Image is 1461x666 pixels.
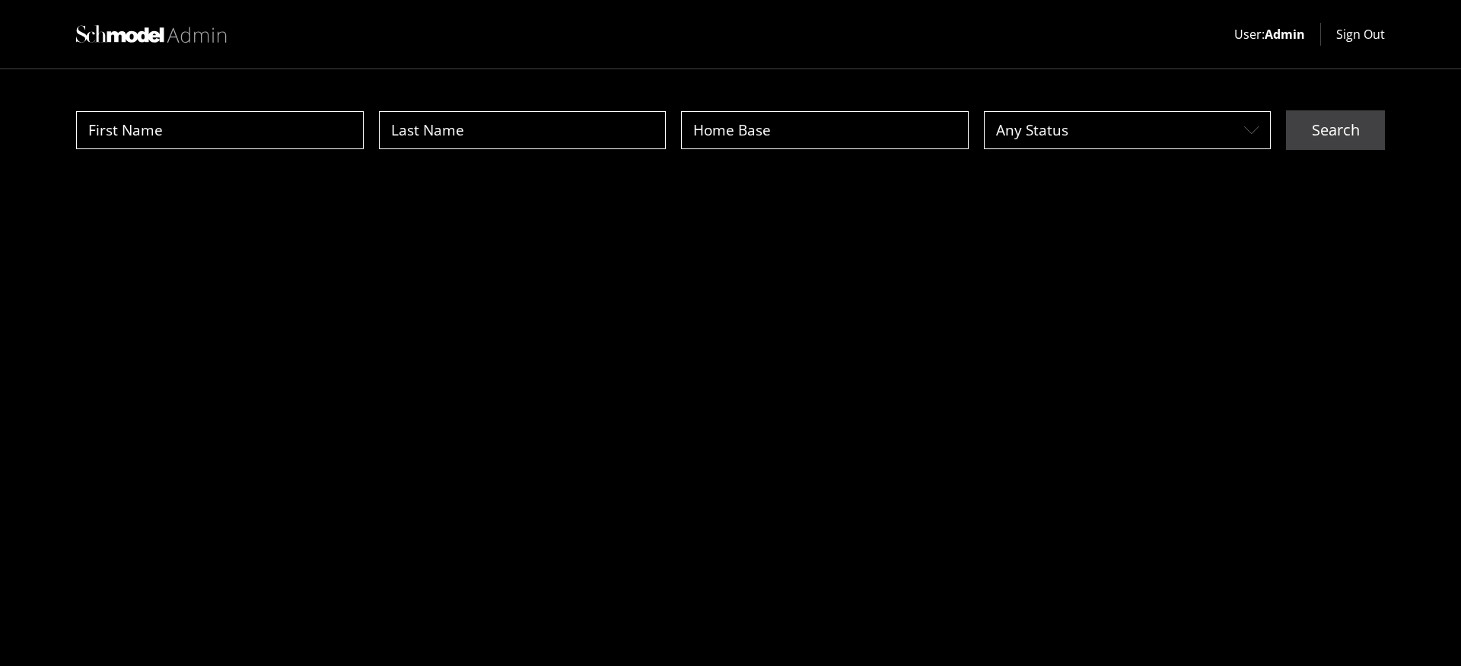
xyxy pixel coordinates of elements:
[1265,26,1305,43] strong: Admin
[76,111,364,150] input: First Name
[379,111,667,150] input: Last Name
[1286,110,1385,150] button: Search
[76,25,228,43] img: Schmodel Logo
[681,111,969,150] input: Home Base
[1336,25,1385,43] button: Sign Out
[984,111,1272,150] div: Any Status
[1234,25,1305,43] div: User:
